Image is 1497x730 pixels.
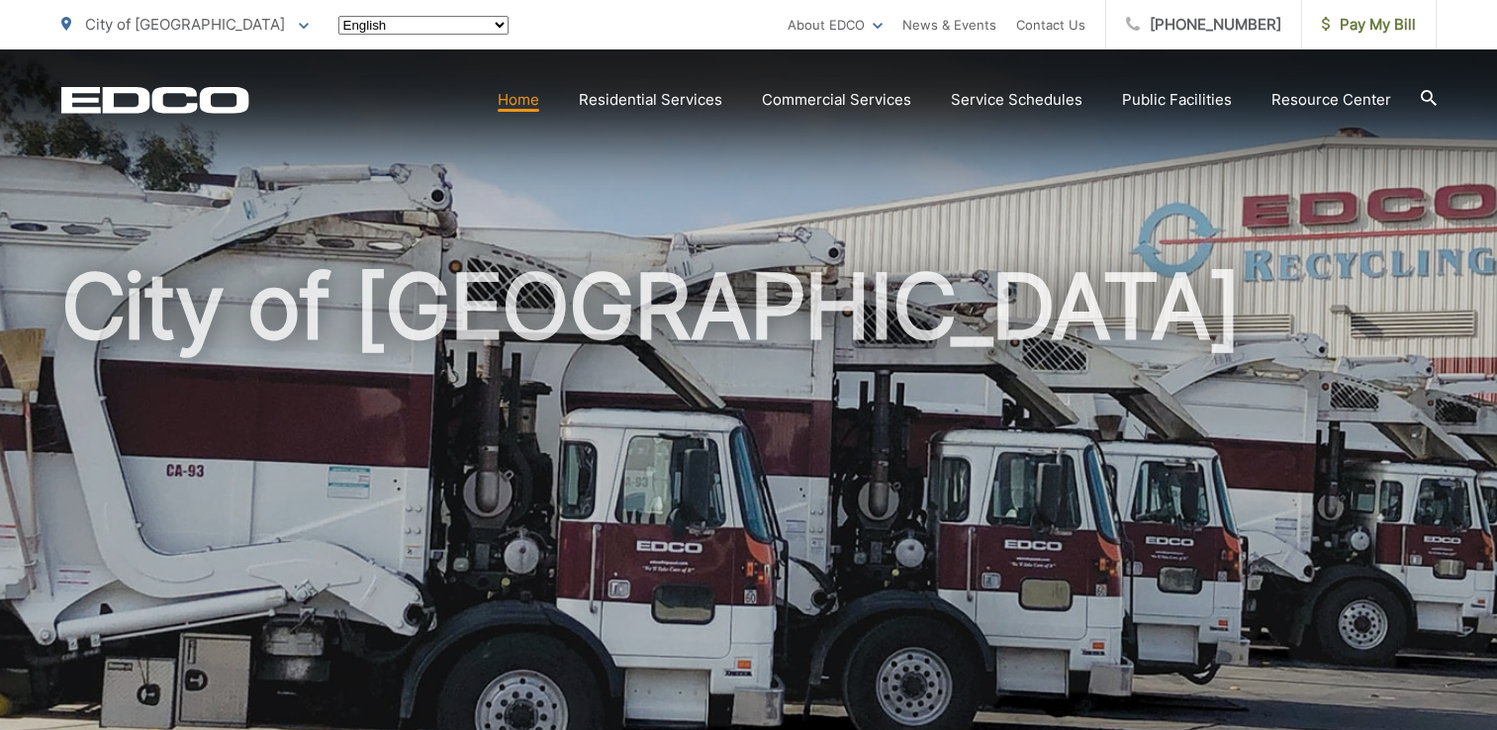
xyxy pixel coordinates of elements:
[1122,88,1232,112] a: Public Facilities
[902,13,996,37] a: News & Events
[85,15,285,34] span: City of [GEOGRAPHIC_DATA]
[762,88,911,112] a: Commercial Services
[498,88,539,112] a: Home
[1322,13,1416,37] span: Pay My Bill
[61,86,249,114] a: EDCD logo. Return to the homepage.
[788,13,883,37] a: About EDCO
[1271,88,1391,112] a: Resource Center
[338,16,509,35] select: Select a language
[951,88,1082,112] a: Service Schedules
[579,88,722,112] a: Residential Services
[1016,13,1085,37] a: Contact Us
